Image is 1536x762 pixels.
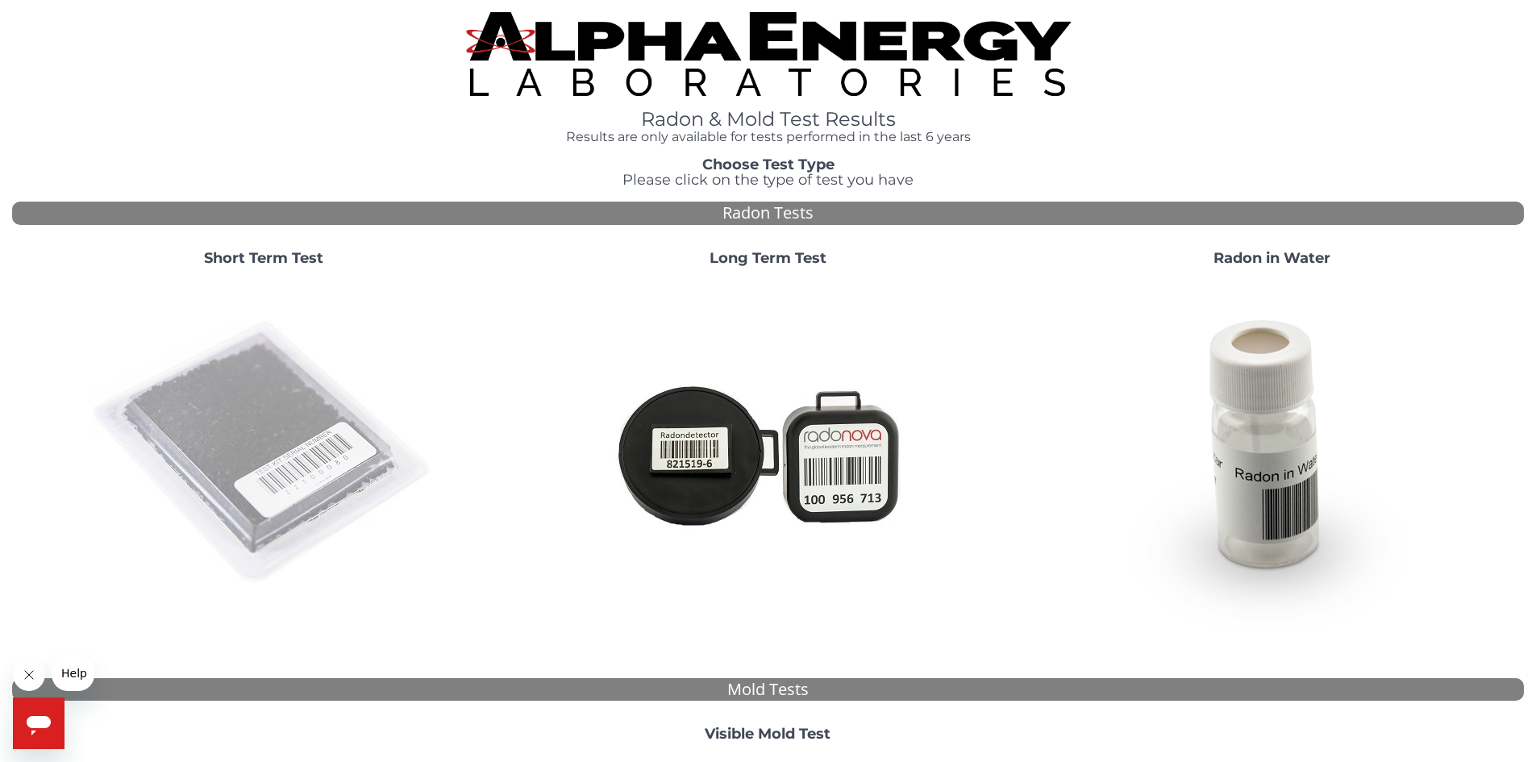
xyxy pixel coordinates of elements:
[52,656,94,691] iframe: Message from company
[13,697,65,749] iframe: Button to launch messaging window
[466,12,1071,96] img: TightCrop.jpg
[466,109,1071,130] h1: Radon & Mold Test Results
[594,280,941,627] img: Radtrak2vsRadtrak3.jpg
[90,280,437,627] img: ShortTerm.jpg
[204,249,323,267] strong: Short Term Test
[13,659,45,691] iframe: Close message
[710,249,826,267] strong: Long Term Test
[1213,249,1330,267] strong: Radon in Water
[12,202,1524,225] div: Radon Tests
[702,156,835,173] strong: Choose Test Type
[466,130,1071,144] h4: Results are only available for tests performed in the last 6 years
[1098,280,1445,627] img: RadoninWater.jpg
[622,171,914,189] span: Please click on the type of test you have
[705,725,830,743] strong: Visible Mold Test
[12,678,1524,702] div: Mold Tests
